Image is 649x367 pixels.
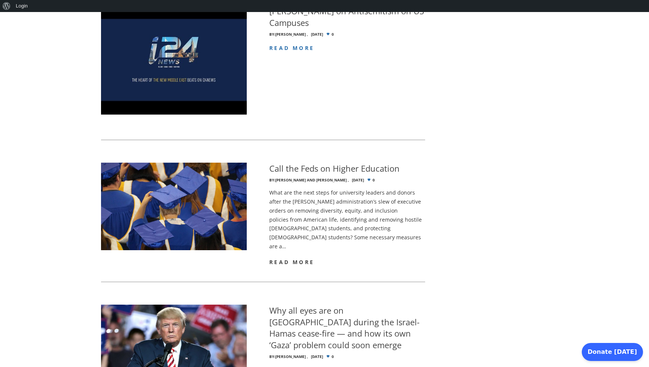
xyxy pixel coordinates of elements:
[269,355,425,359] div: 0
[275,177,347,183] a: [PERSON_NAME] and [PERSON_NAME]
[269,5,425,29] h4: [PERSON_NAME] on Antisemitism on US Campuses
[269,258,314,266] a: read more
[269,188,425,251] p: What are the next steps for university leaders and donors after the [PERSON_NAME] administration’...
[311,32,323,36] time: [DATE]
[269,44,314,51] a: read more
[269,177,275,183] span: By:
[269,163,400,174] h4: Call the Feds on Higher Education
[269,32,425,36] div: 0
[275,32,306,37] a: [PERSON_NAME]
[352,178,364,182] time: [DATE]
[275,354,306,359] a: [PERSON_NAME]
[311,355,323,359] time: [DATE]
[269,354,275,359] span: By:
[269,32,275,37] span: By:
[269,305,425,351] h4: Why all eyes are on [GEOGRAPHIC_DATA] during the Israel-Hamas cease-fire — and how its own ‘Gaza’...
